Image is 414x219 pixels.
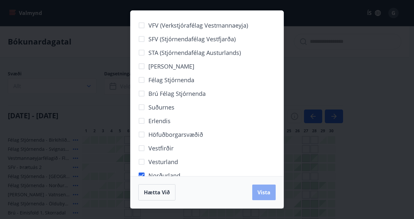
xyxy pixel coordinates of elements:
[148,171,180,180] span: Norðurland
[144,189,170,196] span: Hætta við
[148,21,248,30] span: VFV (Verkstjórafélag Vestmannaeyja)
[138,184,175,200] button: Hætta við
[257,189,270,196] span: Vista
[148,35,236,43] span: SFV (Stjórnendafélag Vestfjarða)
[148,144,173,152] span: Vestfirðir
[148,48,241,57] span: STA (Stjórnendafélag Austurlands)
[148,117,171,125] span: Erlendis
[148,130,203,139] span: Höfuðborgarsvæðið
[148,89,206,98] span: Brú félag stjórnenda
[148,158,178,166] span: Vesturland
[148,103,174,111] span: Suðurnes
[252,185,276,200] button: Vista
[148,76,194,84] span: Félag stjórnenda
[148,62,194,71] span: [PERSON_NAME]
